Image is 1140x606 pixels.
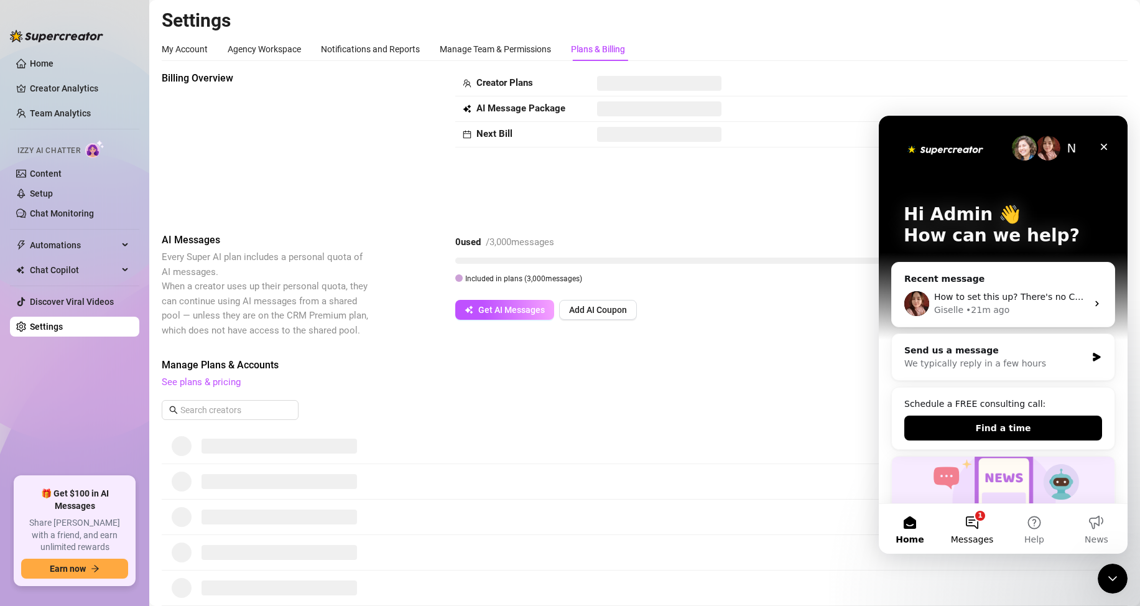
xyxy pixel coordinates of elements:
span: thunderbolt [16,240,26,250]
a: Content [30,169,62,179]
input: Search creators [180,403,281,417]
span: Get AI Messages [478,305,545,315]
iframe: Intercom live chat [1098,564,1128,594]
img: Izzy just got smarter and safer ✨ [13,341,236,428]
a: Discover Viral Videos [30,297,114,307]
div: Agency Workspace [228,42,301,56]
button: Get AI Messages [455,300,554,320]
span: team [463,79,471,88]
button: Add AI Coupon [559,300,637,320]
a: Settings [30,322,63,332]
span: Automations [30,235,118,255]
span: Help [146,419,165,428]
div: • 21m ago [87,188,131,201]
div: Plans & Billing [571,42,625,56]
a: Setup [30,189,53,198]
button: Earn nowarrow-right [21,559,128,579]
button: Help [124,388,187,438]
div: Manage Team & Permissions [440,42,551,56]
div: My Account [162,42,208,56]
span: Manage Plans & Accounts [162,358,1128,373]
strong: 0 used [455,236,481,248]
span: Chat Copilot [30,260,118,280]
div: Giselle [55,188,85,201]
span: calendar [463,130,471,139]
span: Included in plans ( 3,000 messages) [465,274,582,283]
div: Close [214,20,236,42]
div: Schedule a FREE consulting call: [25,282,223,295]
span: Add AI Coupon [569,305,627,315]
a: Team Analytics [30,108,91,118]
span: How to set this up? There's no CRM lite on the option? [55,176,292,186]
span: Earn now [50,564,86,574]
span: search [169,406,178,414]
strong: Next Bill [476,128,512,139]
div: Send us a message [25,228,208,241]
span: News [206,419,229,428]
strong: AI Message Package [476,103,565,114]
h2: Settings [162,9,1128,32]
a: Creator Analytics [30,78,129,98]
div: Notifications and Reports [321,42,420,56]
span: Home [17,419,45,428]
img: Chat Copilot [16,266,24,274]
button: News [187,388,249,438]
a: Chat Monitoring [30,208,94,218]
span: AI Messages [162,233,371,248]
span: 🎁 Get $100 in AI Messages [21,488,128,512]
a: See plans & pricing [162,376,241,388]
strong: Creator Plans [476,77,533,88]
img: AI Chatter [85,140,104,158]
span: / 3,000 messages [486,236,554,248]
span: Izzy AI Chatter [17,145,80,157]
button: Messages [62,388,124,438]
span: arrow-right [91,564,100,573]
span: Billing Overview [162,71,371,86]
span: Every Super AI plan includes a personal quota of AI messages. When a creator uses up their person... [162,251,368,336]
div: Send us a messageWe typically reply in a few hours [12,218,236,265]
a: Home [30,58,53,68]
div: We typically reply in a few hours [25,241,208,254]
img: logo-BBDzfeDw.svg [10,30,103,42]
span: Share [PERSON_NAME] with a friend, and earn unlimited rewards [21,517,128,554]
iframe: Intercom live chat [879,116,1128,554]
button: Find a time [25,300,223,325]
div: Izzy just got smarter and safer ✨ [12,340,236,498]
span: Messages [72,419,115,428]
